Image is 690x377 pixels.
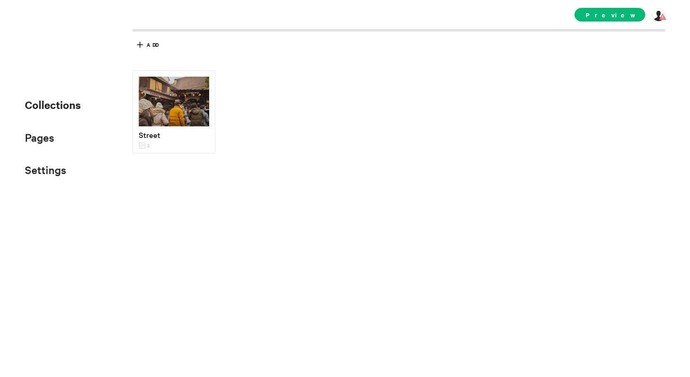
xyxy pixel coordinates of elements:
span: Collections [25,97,81,112]
p: Street [139,129,209,141]
span: Preview [574,8,645,22]
span: Add [147,41,158,48]
img: market_people.jpg [139,77,209,126]
p: 3 [139,142,150,150]
span: Settings [25,163,66,176]
span: Pages [25,130,54,144]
